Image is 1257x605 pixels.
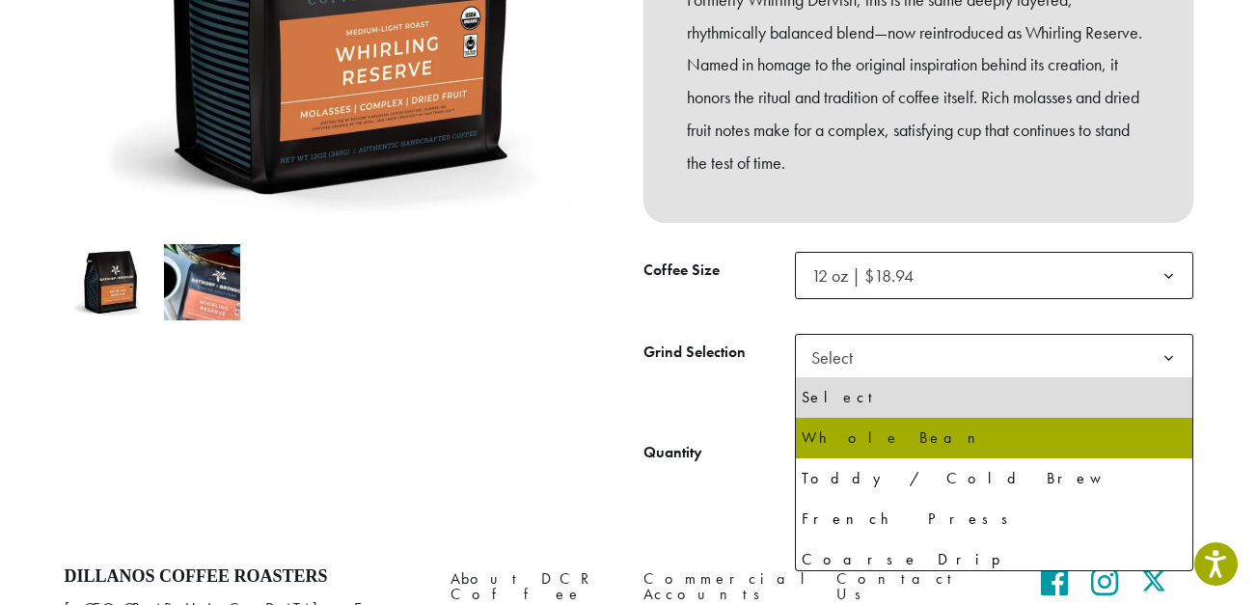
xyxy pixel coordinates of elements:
span: Select [795,334,1193,381]
li: Select [796,377,1192,418]
span: 12 oz | $18.94 [811,264,914,287]
div: Toddy / Cold Brew [802,464,1187,493]
label: Coffee Size [643,257,795,285]
div: Whole Bean [802,424,1187,453]
span: 12 oz | $18.94 [795,252,1193,299]
label: Grind Selection [643,339,795,367]
img: Whirling Reserve [72,244,149,320]
span: 12 oz | $18.94 [804,257,933,294]
h4: Dillanos Coffee Roasters [65,566,422,588]
img: Whirling Reserve - Image 2 [164,244,240,320]
div: French Press [802,505,1187,534]
div: Coarse Drip [802,545,1187,574]
span: Select [804,339,872,376]
div: Quantity [643,441,702,464]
